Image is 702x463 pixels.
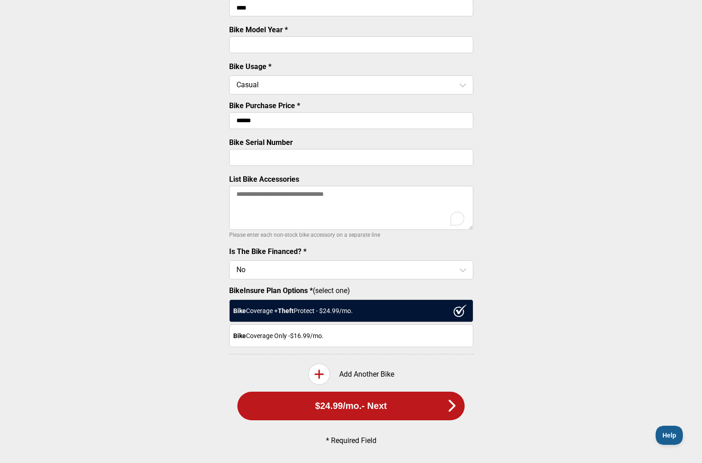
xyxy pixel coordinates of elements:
[229,138,293,147] label: Bike Serial Number
[453,304,467,317] img: ux1sgP1Haf775SAghJI38DyDlYP+32lKFAAAAAElFTkSuQmCC
[229,299,473,322] div: Coverage + Protect - $ 24.99 /mo.
[229,62,271,71] label: Bike Usage *
[229,286,473,295] label: (select one)
[233,307,246,314] strong: Bike
[229,229,473,240] p: Please enter each non-stock bike accessory on a separate line
[229,363,473,385] div: Add Another Bike
[244,436,458,445] p: * Required Field
[229,286,313,295] strong: BikeInsure Plan Options *
[229,175,299,184] label: List Bike Accessories
[343,401,361,411] span: /mo.
[229,247,306,256] label: Is The Bike Financed? *
[229,25,288,34] label: Bike Model Year *
[656,426,684,445] iframe: Toggle Customer Support
[233,332,246,339] strong: Bike
[237,392,465,420] button: $24.99/mo.- Next
[229,186,473,230] textarea: To enrich screen reader interactions, please activate Accessibility in Grammarly extension settings
[229,101,300,110] label: Bike Purchase Price *
[229,324,473,347] div: Coverage Only - $16.99 /mo.
[278,307,294,314] strong: Theft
